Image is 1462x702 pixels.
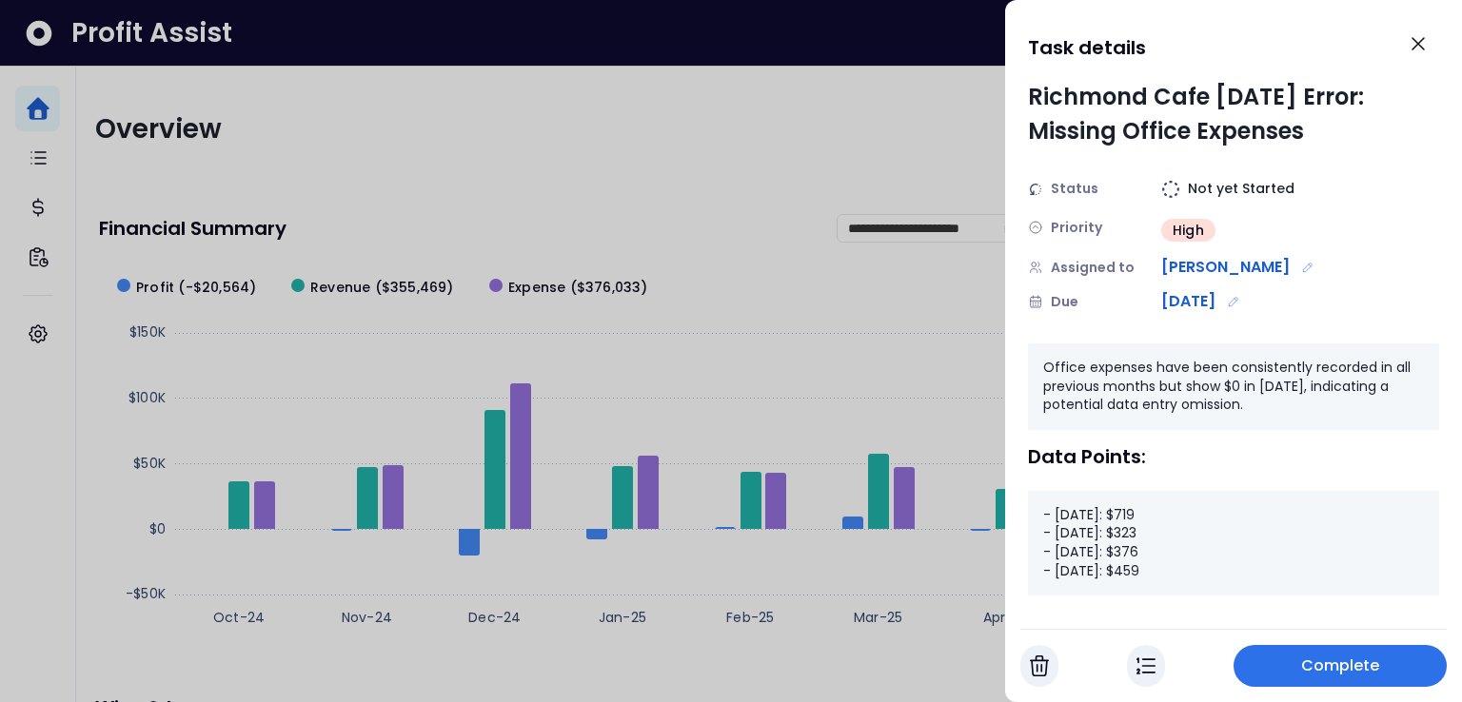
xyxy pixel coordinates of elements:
img: In Progress [1136,654,1156,677]
span: [PERSON_NAME] [1161,256,1290,279]
img: Status [1028,182,1043,197]
h1: Task details [1028,30,1146,65]
span: High [1173,221,1204,240]
span: Priority [1051,218,1102,238]
span: Assigned to [1051,258,1135,278]
span: Complete [1301,654,1380,677]
span: Due [1051,292,1078,312]
button: Edit due date [1223,291,1244,312]
button: Close [1397,23,1439,65]
span: [DATE] [1161,290,1215,313]
div: Office expenses have been consistently recorded in all previous months but show $0 in [DATE], ind... [1028,343,1439,430]
button: Edit assignment [1297,257,1318,278]
span: Not yet Started [1188,179,1294,199]
div: - [DATE]: $719 - [DATE]: $323 - [DATE]: $376 - [DATE]: $459 [1028,491,1439,595]
div: Data Points: [1028,445,1439,468]
span: Status [1051,179,1098,199]
button: Complete [1234,645,1447,687]
img: Cancel Task [1030,654,1049,677]
div: Richmond Cafe [DATE] Error: Missing Office Expenses [1028,80,1439,148]
img: Not yet Started [1161,180,1180,199]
